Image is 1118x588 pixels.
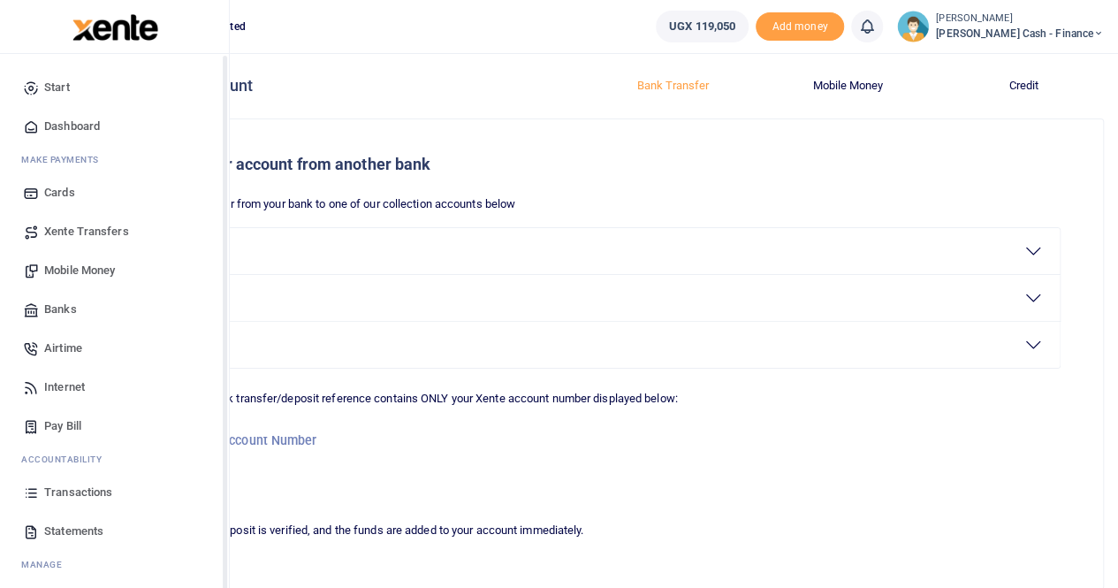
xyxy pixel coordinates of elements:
[947,72,1100,100] button: Credit
[44,301,77,318] span: Banks
[14,146,215,173] li: M
[71,19,158,33] a: logo-small logo-large logo-large
[772,72,925,100] button: Mobile Money
[756,12,844,42] li: Toup your wallet
[44,523,103,540] span: Statements
[14,107,215,146] a: Dashboard
[44,79,70,96] span: Start
[656,11,749,42] a: UGX 119,050
[110,155,1061,174] h5: How to fund your account from another bank
[897,11,1104,42] a: profile-user [PERSON_NAME] [PERSON_NAME] Cash - Finance
[44,223,129,241] span: Xente Transfers
[936,11,1104,27] small: [PERSON_NAME]
[153,433,317,447] small: Your Xente Account Number
[44,340,82,357] span: Airtime
[72,14,158,41] img: logo-large
[14,512,215,551] a: Statements
[14,212,215,251] a: Xente Transfers
[110,195,1061,214] p: Initiate a transfer from your bank to one of our collection accounts below
[110,522,1061,540] p: Your transfer/deposit is verified, and the funds are added to your account immediately.
[67,76,579,95] h4: Add funds to your account
[14,407,215,446] a: Pay Bill
[111,322,1060,368] button: DFCU
[14,446,215,473] li: Ac
[14,551,215,578] li: M
[14,290,215,329] a: Banks
[44,378,85,396] span: Internet
[14,473,215,512] a: Transactions
[597,72,750,100] button: Bank Transfer
[44,484,112,501] span: Transactions
[44,184,75,202] span: Cards
[756,19,844,32] a: Add money
[649,11,756,42] li: Wallet ballance
[34,453,102,466] span: countability
[14,251,215,290] a: Mobile Money
[14,173,215,212] a: Cards
[14,68,215,107] a: Start
[14,368,215,407] a: Internet
[111,228,1060,274] button: Stanbic Bank
[14,329,215,368] a: Airtime
[897,11,929,42] img: profile-user
[44,262,115,279] span: Mobile Money
[30,558,63,571] span: anage
[44,118,100,135] span: Dashboard
[44,417,81,435] span: Pay Bill
[110,383,1061,409] p: Ensure your bank transfer/deposit reference contains ONLY your Xente account number displayed below:
[669,18,735,35] span: UGX 119,050
[111,275,1060,321] button: ABSA
[936,26,1104,42] span: [PERSON_NAME] Cash - Finance
[30,153,99,166] span: ake Payments
[153,458,1018,485] h3: 3366
[756,12,844,42] span: Add money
